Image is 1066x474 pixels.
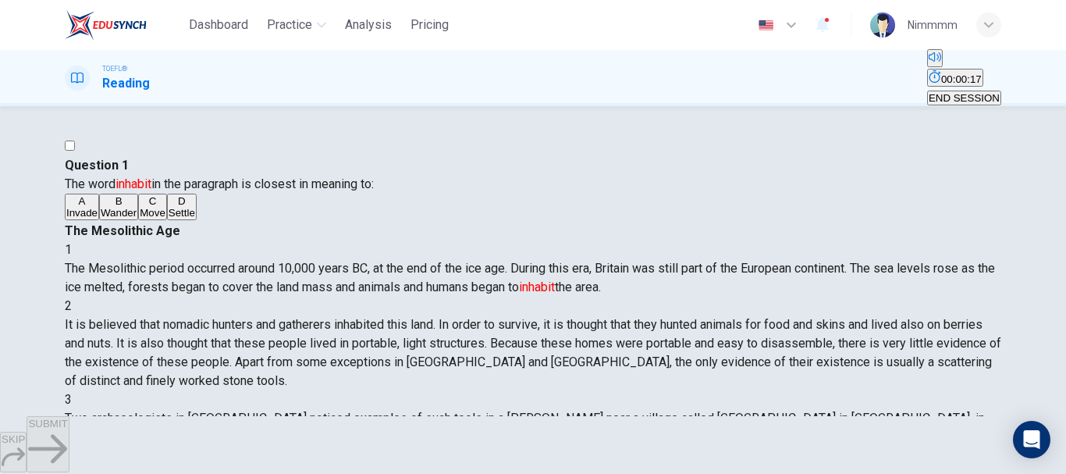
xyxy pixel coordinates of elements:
span: Analysis [345,16,392,34]
h4: Question 1 [65,156,1001,175]
span: Practice [267,16,312,34]
button: AInvade [65,194,99,220]
h1: Reading [102,74,150,93]
span: SUBMIT [28,418,67,429]
span: Dashboard [189,16,248,34]
span: Wander [101,207,137,219]
button: CMove [138,194,167,220]
img: EduSynch logo [65,9,147,41]
button: BWander [99,194,138,220]
div: 2 [65,297,1001,315]
div: B [101,195,137,207]
font: inhabit [519,280,555,294]
button: Analysis [339,11,398,39]
div: Hide [927,69,1001,88]
div: Mute [927,49,1001,69]
button: DSettle [167,194,197,220]
span: Pricing [410,16,449,34]
span: The Mesolithic period occurred around 10,000 years BC, at the end of the ice age. During this era... [65,261,995,294]
button: 00:00:17 [927,69,983,87]
a: EduSynch logo [65,9,183,41]
button: Dashboard [183,11,254,39]
span: Move [140,207,165,219]
div: C [140,195,165,207]
button: Pricing [404,11,455,39]
div: 3 [65,390,1001,409]
span: END SESSION [929,92,1000,104]
h4: The Mesolithic Age [65,222,1001,241]
img: en [756,20,776,31]
span: Two archaeologists in [GEOGRAPHIC_DATA] noticed examples of such tools in a [PERSON_NAME] near a ... [65,411,985,463]
span: Settle [169,207,195,219]
img: Profile picture [870,12,895,37]
div: Nimmmm [908,16,958,34]
button: Practice [261,11,332,39]
div: Open Intercom Messenger [1013,421,1050,458]
button: END SESSION [927,91,1001,105]
font: inhabit [115,176,151,191]
div: 1 [65,241,1001,259]
span: SKIP [2,433,25,445]
div: D [169,195,195,207]
span: 00:00:17 [941,73,982,85]
span: The word in the paragraph is closest in meaning to: [65,176,374,191]
div: A [66,195,98,207]
span: It is believed that nomadic hunters and gatherers inhabited this land. In order to survive, it is... [65,317,1001,388]
button: SUBMIT [27,416,69,472]
span: TOEFL® [102,63,127,74]
span: Invade [66,207,98,219]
